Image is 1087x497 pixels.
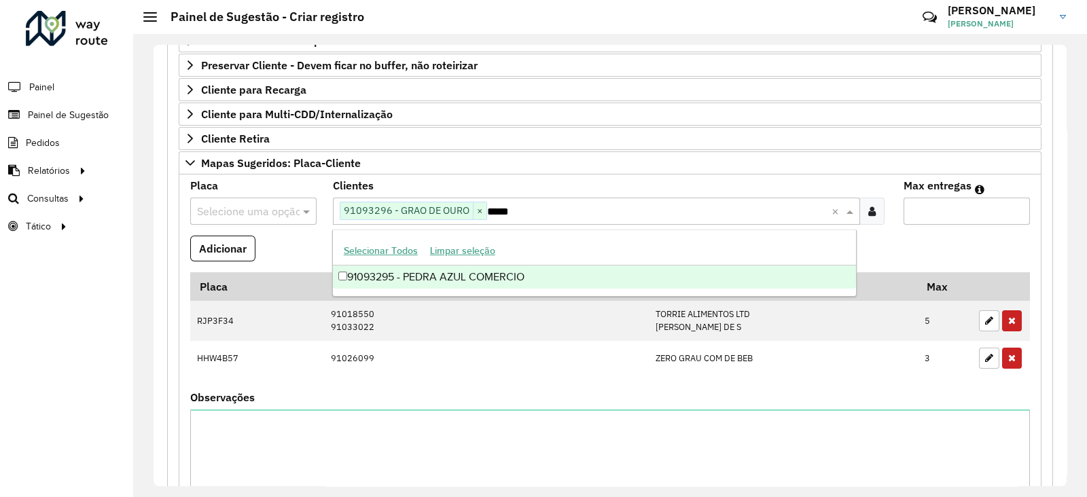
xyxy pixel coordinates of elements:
[201,133,270,144] span: Cliente Retira
[27,191,69,206] span: Consultas
[948,4,1050,17] h3: [PERSON_NAME]
[918,301,972,341] td: 5
[424,240,501,261] button: Limpar seleção
[29,80,54,94] span: Painel
[201,84,306,95] span: Cliente para Recarga
[324,272,649,301] th: Código Cliente
[190,341,324,376] td: HHW4B57
[179,127,1041,150] a: Cliente Retira
[649,341,918,376] td: ZERO GRAU COM DE BEB
[473,203,486,219] span: ×
[190,272,324,301] th: Placa
[179,151,1041,174] a: Mapas Sugeridos: Placa-Cliente
[201,60,478,71] span: Preservar Cliente - Devem ficar no buffer, não roteirizar
[190,236,255,261] button: Adicionar
[26,219,51,234] span: Tático
[157,10,364,24] h2: Painel de Sugestão - Criar registro
[179,54,1041,77] a: Preservar Cliente - Devem ficar no buffer, não roteirizar
[190,389,255,405] label: Observações
[338,240,424,261] button: Selecionar Todos
[179,103,1041,126] a: Cliente para Multi-CDD/Internalização
[915,3,944,32] a: Contato Rápido
[201,35,423,46] span: Priorizar Cliente - Não podem ficar no buffer
[190,177,218,194] label: Placa
[918,341,972,376] td: 3
[201,109,393,119] span: Cliente para Multi-CDD/Internalização
[333,177,374,194] label: Clientes
[190,301,324,341] td: RJP3F34
[26,136,60,150] span: Pedidos
[333,265,857,289] div: 91093295 - PEDRA AZUL COMERCIO
[28,164,70,178] span: Relatórios
[324,301,649,341] td: 91018550 91033022
[179,78,1041,101] a: Cliente para Recarga
[332,229,857,297] ng-dropdown-panel: Options list
[649,301,918,341] td: TORRIE ALIMENTOS LTD [PERSON_NAME] DE S
[904,177,972,194] label: Max entregas
[201,158,361,168] span: Mapas Sugeridos: Placa-Cliente
[324,341,649,376] td: 91026099
[948,18,1050,30] span: [PERSON_NAME]
[28,108,109,122] span: Painel de Sugestão
[918,272,972,301] th: Max
[832,203,843,219] span: Clear all
[975,184,984,195] em: Máximo de clientes que serão colocados na mesma rota com os clientes informados
[340,202,473,219] span: 91093296 - GRAO DE OURO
